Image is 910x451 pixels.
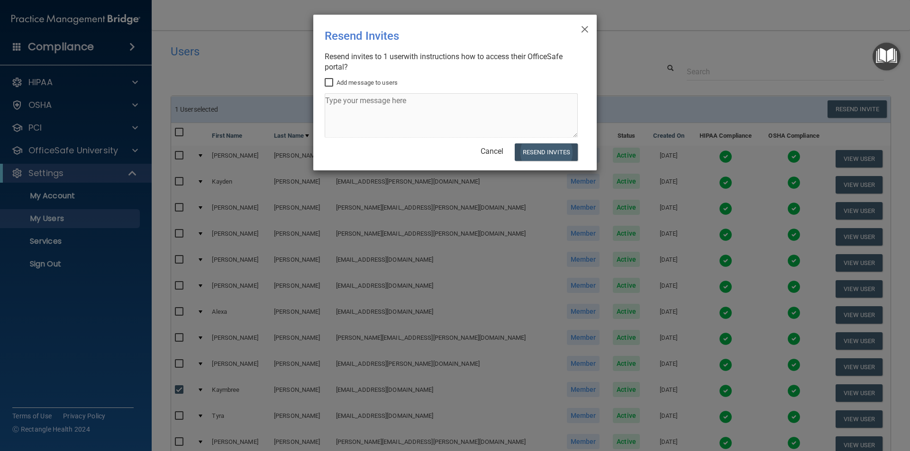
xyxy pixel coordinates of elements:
[325,52,578,72] div: Resend invites to 1 user with instructions how to access their OfficeSafe portal?
[873,43,901,71] button: Open Resource Center
[325,77,398,88] label: Add message to users
[481,147,503,156] a: Cancel
[325,79,336,87] input: Add message to users
[581,18,589,37] span: ×
[325,22,546,50] div: Resend Invites
[515,143,578,161] button: Resend Invites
